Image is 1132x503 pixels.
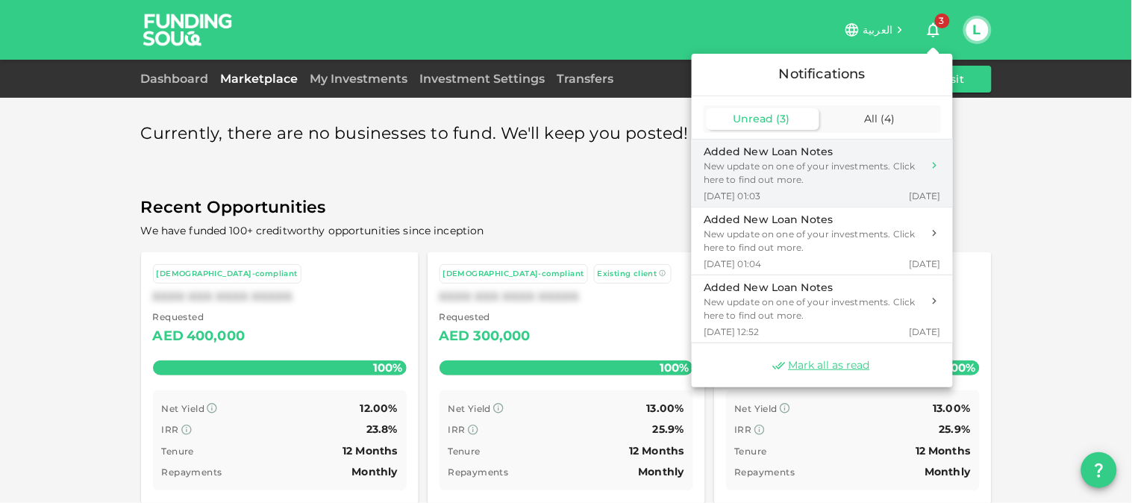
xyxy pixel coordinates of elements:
div: Added New Loan Notes [704,144,922,160]
span: [DATE] [909,325,941,338]
div: New update on one of your investments. Click here to find out more. [704,228,922,254]
span: [DATE] 01:03 [704,190,761,202]
div: New update on one of your investments. Click here to find out more. [704,296,922,322]
span: ( 3 ) [777,112,790,125]
span: Unread [734,112,774,125]
span: ( 4 ) [881,112,895,125]
span: Notifications [779,66,866,82]
div: Added New Loan Notes [704,212,922,228]
span: [DATE] [909,190,941,202]
span: Mark all as read [789,358,870,372]
span: [DATE] 12:52 [704,325,760,338]
span: All [865,112,878,125]
span: [DATE] [909,257,941,270]
div: Added New Loan Notes [704,280,922,296]
div: New update on one of your investments. Click here to find out more. [704,160,922,187]
span: [DATE] 01:04 [704,257,762,270]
